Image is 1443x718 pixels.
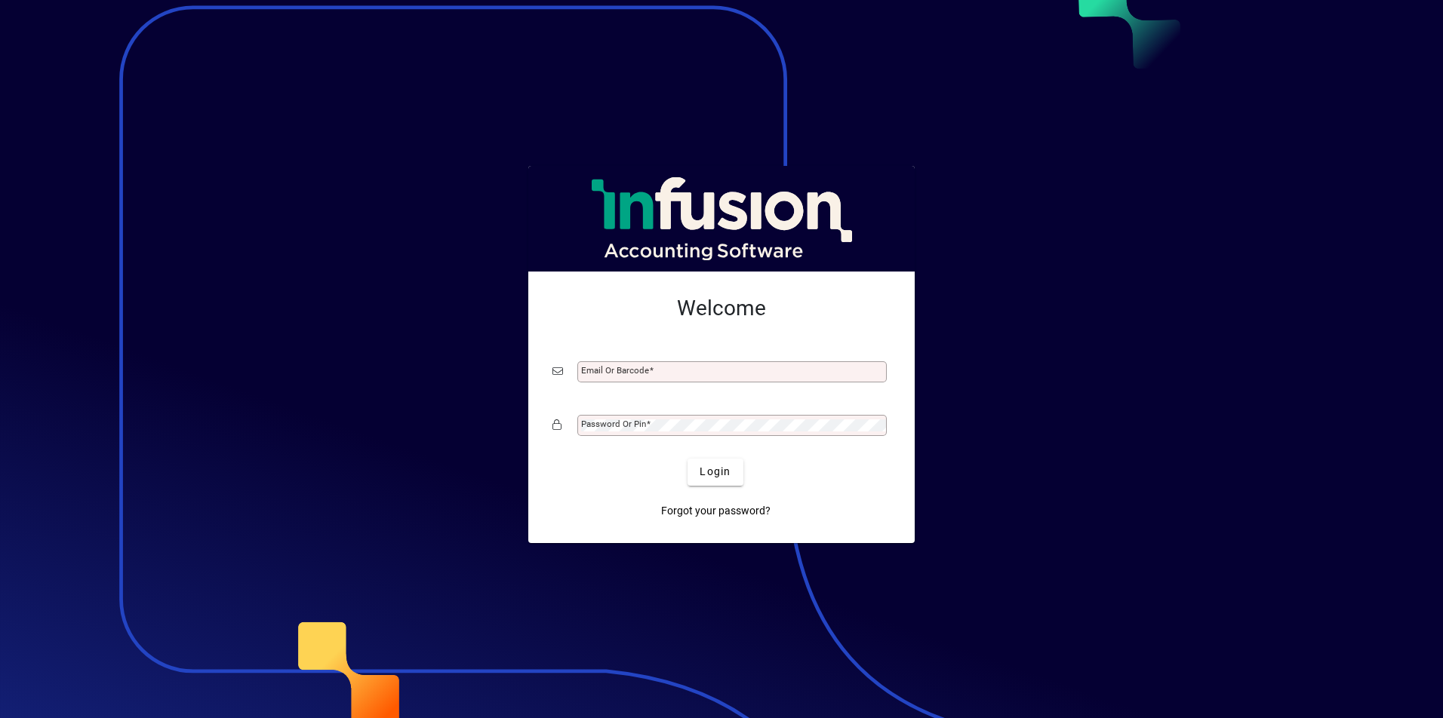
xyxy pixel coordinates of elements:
[655,498,777,525] a: Forgot your password?
[581,365,649,376] mat-label: Email or Barcode
[688,459,743,486] button: Login
[552,296,891,321] h2: Welcome
[581,419,646,429] mat-label: Password or Pin
[700,464,731,480] span: Login
[661,503,771,519] span: Forgot your password?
